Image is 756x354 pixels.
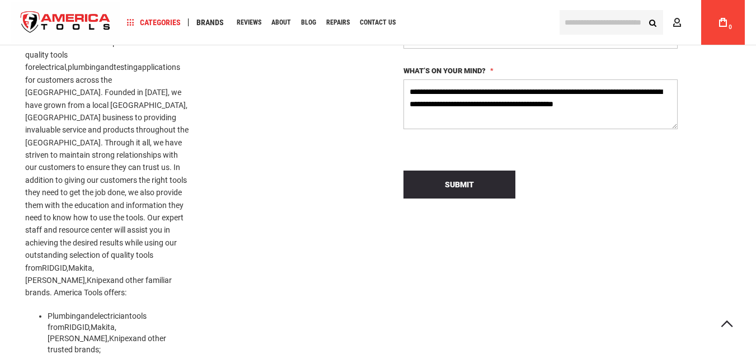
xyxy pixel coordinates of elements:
[296,15,321,30] a: Blog
[729,24,732,30] span: 0
[191,15,229,30] a: Brands
[25,276,85,285] a: [PERSON_NAME]
[237,19,261,26] span: Reviews
[114,63,138,72] a: testing
[360,19,396,26] span: Contact Us
[42,263,67,272] a: RIDGID
[326,19,350,26] span: Repairs
[232,15,266,30] a: Reviews
[48,334,107,343] a: [PERSON_NAME]
[321,15,355,30] a: Repairs
[445,180,474,189] span: Submit
[68,263,92,272] a: Makita
[271,19,291,26] span: About
[48,311,81,320] a: Plumbing
[35,63,66,72] a: electrical
[68,63,100,72] a: plumbing
[403,171,515,199] button: Submit
[91,323,115,332] a: Makita
[109,334,133,343] a: Knipex
[87,276,110,285] a: Knipex
[25,36,189,299] p: America Tools offers a superior selection of quality tools for , and applications for customers a...
[11,2,120,44] a: store logo
[266,15,296,30] a: About
[355,15,401,30] a: Contact Us
[403,67,486,75] span: What’s on your mind?
[127,18,181,26] span: Categories
[11,2,120,44] img: America Tools
[642,12,663,33] button: Search
[64,323,89,332] a: RIDGID
[122,15,186,30] a: Categories
[196,18,224,26] span: Brands
[94,311,129,320] a: electrician
[301,19,316,26] span: Blog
